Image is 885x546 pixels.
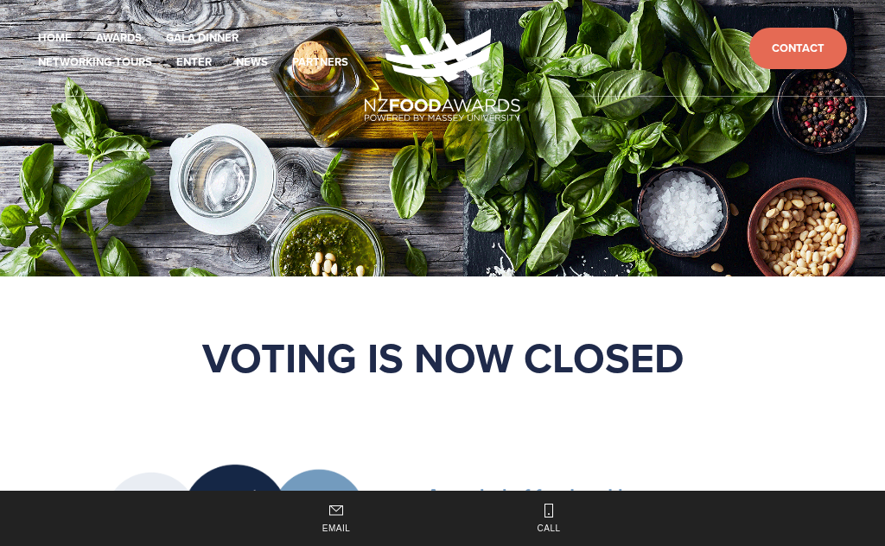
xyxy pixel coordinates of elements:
a: Email [230,504,442,533]
span: Call [442,524,655,533]
a: Home [38,29,72,48]
span: Email [230,524,442,533]
a: Partners [292,53,348,73]
a: Networking-Tours [38,53,152,73]
a: Contact [749,28,847,70]
a: Call [442,504,655,533]
a: Awards [96,29,142,48]
a: Enter [176,53,212,73]
a: Gala Dinner [166,29,239,48]
h1: VOTING IS NOW CLOSED [55,332,830,384]
a: News [236,53,268,73]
